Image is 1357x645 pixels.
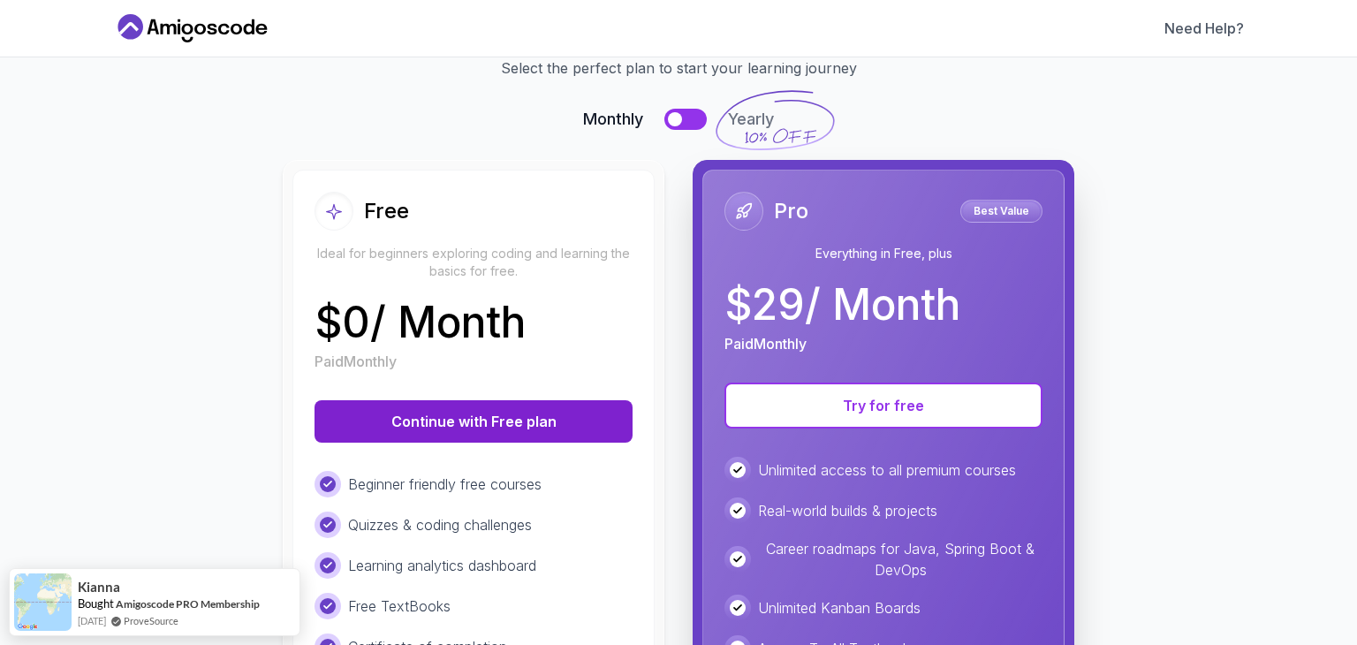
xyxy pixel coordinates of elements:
button: Try for free [724,383,1042,429]
a: ProveSource [124,613,178,628]
span: Kianna [78,580,120,595]
span: Bought [78,596,114,611]
p: Unlimited access to all premium courses [758,459,1016,481]
p: $ 0 / Month [315,301,526,344]
p: Everything in Free, plus [724,245,1042,262]
p: Unlimited Kanban Boards [758,597,921,618]
p: Select the perfect plan to start your learning journey [134,57,1223,79]
p: Free TextBooks [348,596,451,617]
p: $ 29 / Month [724,284,960,326]
p: Best Value [963,202,1040,220]
p: Beginner friendly free courses [348,474,542,495]
h2: Free [364,197,409,225]
h2: Pro [774,197,808,225]
p: Paid Monthly [315,351,397,372]
button: Continue with Free plan [315,400,633,443]
p: Real-world builds & projects [758,500,937,521]
p: Paid Monthly [724,333,807,354]
img: provesource social proof notification image [14,573,72,631]
a: Need Help? [1164,18,1244,39]
span: [DATE] [78,613,106,628]
p: Quizzes & coding challenges [348,514,532,535]
span: Monthly [583,107,643,132]
a: Amigoscode PRO Membership [116,597,260,611]
p: Ideal for beginners exploring coding and learning the basics for free. [315,245,633,280]
p: Learning analytics dashboard [348,555,536,576]
p: Career roadmaps for Java, Spring Boot & DevOps [758,538,1042,580]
